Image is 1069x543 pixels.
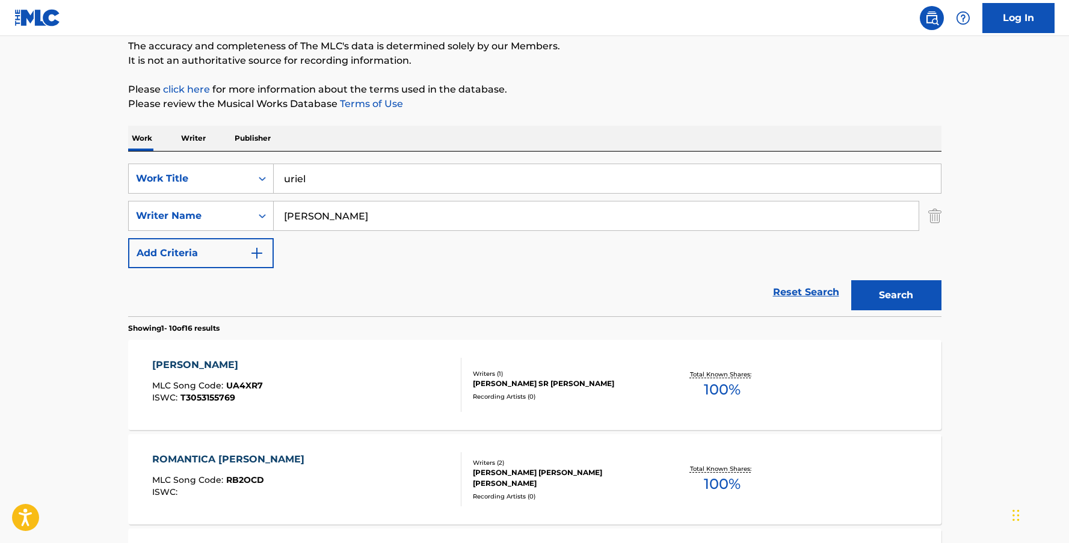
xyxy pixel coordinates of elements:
[928,201,941,231] img: Delete Criterion
[128,54,941,68] p: It is not an authoritative source for recording information.
[128,97,941,111] p: Please review the Musical Works Database
[152,358,263,372] div: [PERSON_NAME]
[920,6,944,30] a: Public Search
[704,379,741,400] span: 100 %
[152,452,310,467] div: ROMANTICA [PERSON_NAME]
[128,340,941,430] a: [PERSON_NAME]MLC Song Code:UA4XR7ISWC:T3053155769Writers (1)[PERSON_NAME] SR [PERSON_NAME]Recordi...
[231,126,274,151] p: Publisher
[152,474,226,485] span: MLC Song Code :
[473,392,655,401] div: Recording Artists ( 0 )
[1009,485,1069,543] iframe: Chat Widget
[163,84,210,95] a: click here
[128,434,941,524] a: ROMANTICA [PERSON_NAME]MLC Song Code:RB2OCDISWC:Writers (2)[PERSON_NAME] [PERSON_NAME] [PERSON_NA...
[851,280,941,310] button: Search
[767,279,845,305] a: Reset Search
[180,392,235,403] span: T3053155769
[951,6,975,30] div: Help
[152,380,226,391] span: MLC Song Code :
[152,486,180,497] span: ISWC :
[128,126,156,151] p: Work
[136,171,244,186] div: Work Title
[128,323,220,334] p: Showing 1 - 10 of 16 results
[128,164,941,316] form: Search Form
[1012,497,1020,533] div: Drag
[250,246,264,260] img: 9d2ae6d4665cec9f34b9.svg
[177,126,209,151] p: Writer
[690,464,754,473] p: Total Known Shares:
[226,474,264,485] span: RB2OCD
[226,380,263,391] span: UA4XR7
[925,11,939,25] img: search
[473,492,655,501] div: Recording Artists ( 0 )
[473,467,655,489] div: [PERSON_NAME] [PERSON_NAME] [PERSON_NAME]
[982,3,1055,33] a: Log In
[152,392,180,403] span: ISWC :
[473,369,655,378] div: Writers ( 1 )
[704,473,741,495] span: 100 %
[337,98,403,109] a: Terms of Use
[128,82,941,97] p: Please for more information about the terms used in the database.
[473,378,655,389] div: [PERSON_NAME] SR [PERSON_NAME]
[956,11,970,25] img: help
[136,209,244,223] div: Writer Name
[128,238,274,268] button: Add Criteria
[473,458,655,467] div: Writers ( 2 )
[14,9,61,26] img: MLC Logo
[690,370,754,379] p: Total Known Shares:
[128,39,941,54] p: The accuracy and completeness of The MLC's data is determined solely by our Members.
